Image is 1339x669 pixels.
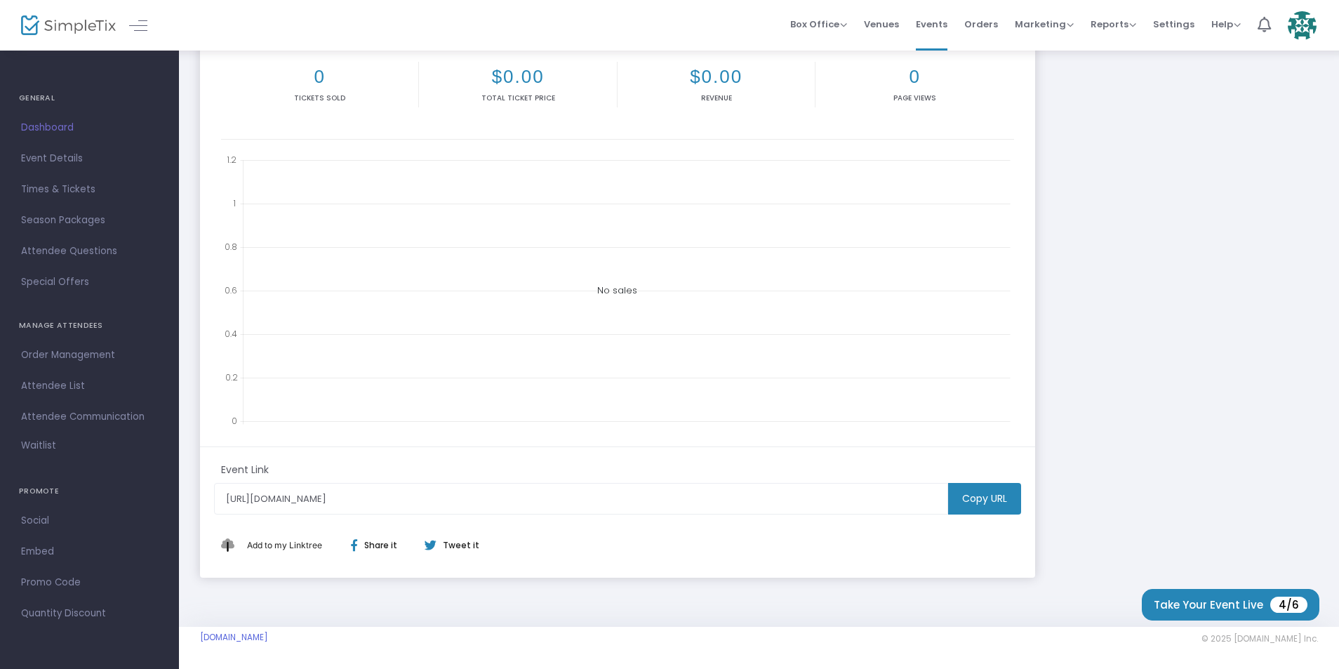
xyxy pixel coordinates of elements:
[422,66,613,88] h2: $0.00
[221,463,269,477] m-panel-subtitle: Event Link
[1153,6,1194,42] span: Settings
[916,6,947,42] span: Events
[21,604,158,623] span: Quantity Discount
[411,539,486,552] div: Tweet it
[1270,597,1307,613] span: 4/6
[21,273,158,291] span: Special Offers
[200,632,268,643] a: [DOMAIN_NAME]
[221,538,244,552] img: linktree
[620,93,812,103] p: Revenue
[247,540,322,550] span: Add to my Linktree
[19,312,160,340] h4: MANAGE ATTENDEES
[19,84,160,112] h4: GENERAL
[620,66,812,88] h2: $0.00
[818,93,1011,103] p: Page Views
[422,93,613,103] p: Total Ticket Price
[221,150,1014,431] div: No sales
[337,539,424,552] div: Share it
[21,377,158,395] span: Attendee List
[21,242,158,260] span: Attendee Questions
[21,180,158,199] span: Times & Tickets
[21,150,158,168] span: Event Details
[964,6,998,42] span: Orders
[21,408,158,426] span: Attendee Communication
[1142,589,1319,621] button: Take Your Event Live4/6
[1201,633,1318,644] span: © 2025 [DOMAIN_NAME] Inc.
[790,18,847,31] span: Box Office
[818,66,1011,88] h2: 0
[1015,18,1074,31] span: Marketing
[21,439,56,453] span: Waitlist
[224,66,415,88] h2: 0
[1091,18,1136,31] span: Reports
[948,483,1021,515] m-button: Copy URL
[19,477,160,505] h4: PROMOTE
[21,211,158,230] span: Season Packages
[21,346,158,364] span: Order Management
[864,6,899,42] span: Venues
[21,119,158,137] span: Dashboard
[21,512,158,530] span: Social
[21,574,158,592] span: Promo Code
[21,543,158,561] span: Embed
[224,93,415,103] p: Tickets sold
[244,529,326,562] button: Add This to My Linktree
[1211,18,1241,31] span: Help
